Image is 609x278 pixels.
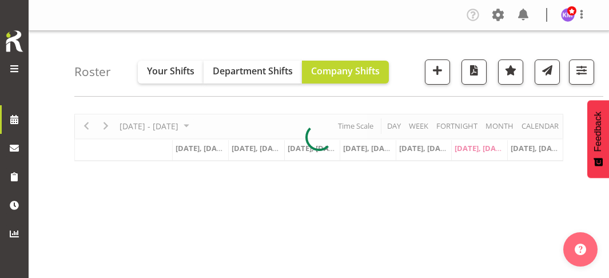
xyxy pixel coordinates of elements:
[213,65,293,77] span: Department Shifts
[498,59,523,85] button: Highlight an important date within the roster.
[74,65,111,78] h4: Roster
[561,8,575,22] img: kelly-morgan6119.jpg
[593,112,603,152] span: Feedback
[535,59,560,85] button: Send a list of all shifts for the selected filtered period to all rostered employees.
[311,65,380,77] span: Company Shifts
[138,61,204,84] button: Your Shifts
[302,61,389,84] button: Company Shifts
[425,59,450,85] button: Add a new shift
[204,61,302,84] button: Department Shifts
[569,59,594,85] button: Filter Shifts
[147,65,194,77] span: Your Shifts
[587,100,609,178] button: Feedback - Show survey
[461,59,487,85] button: Download a PDF of the roster according to the set date range.
[575,244,586,255] img: help-xxl-2.png
[3,29,26,54] img: Rosterit icon logo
